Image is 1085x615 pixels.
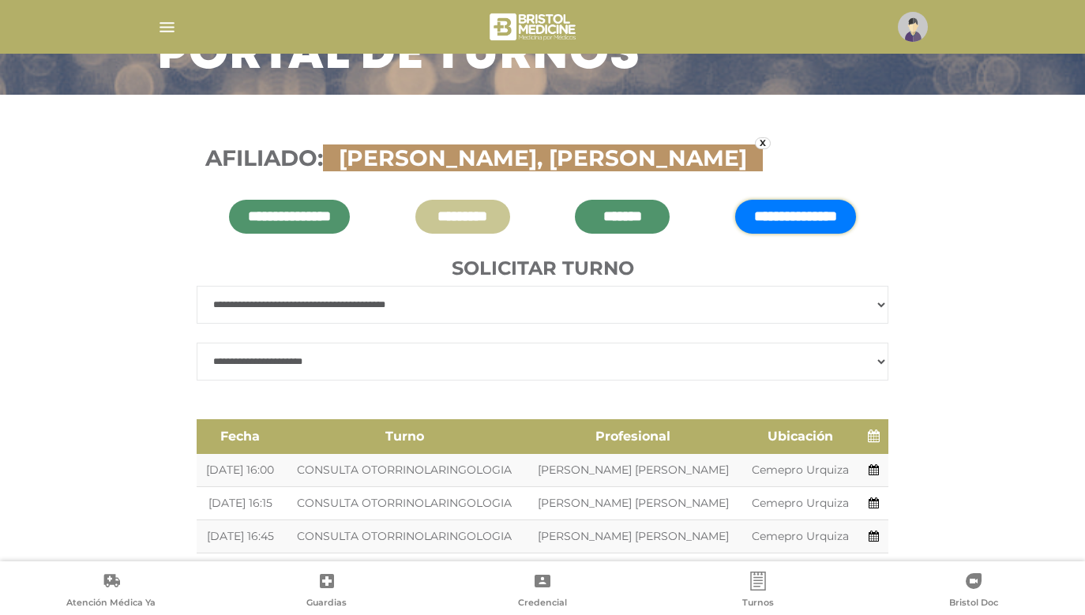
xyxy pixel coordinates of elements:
[869,496,879,510] a: Agendar turno
[331,144,755,171] span: [PERSON_NAME], [PERSON_NAME]
[525,487,741,520] td: [PERSON_NAME] [PERSON_NAME]
[284,520,525,553] td: CONSULTA OTORRINOLARINGOLOGIA
[157,17,177,37] img: Cober_menu-lines-white.svg
[197,487,284,520] td: [DATE] 16:15
[205,145,880,172] h3: Afiliado:
[741,487,859,520] td: Cemepro Urquiza
[518,597,567,611] span: Credencial
[742,597,774,611] span: Turnos
[869,463,879,477] a: Agendar turno
[651,572,866,612] a: Turnos
[197,454,284,487] td: [DATE] 16:00
[741,454,859,487] td: Cemepro Urquiza
[434,572,650,612] a: Credencial
[306,597,347,611] span: Guardias
[284,419,525,454] th: Turno
[869,529,879,543] a: Agendar turno
[3,572,219,612] a: Atención Médica Ya
[525,454,741,487] td: [PERSON_NAME] [PERSON_NAME]
[487,8,581,46] img: bristol-medicine-blanco.png
[525,419,741,454] th: Profesional
[197,520,284,553] td: [DATE] 16:45
[284,487,525,520] td: CONSULTA OTORRINOLARINGOLOGIA
[157,35,640,76] h3: Portal de turnos
[741,520,859,553] td: Cemepro Urquiza
[741,419,859,454] th: Ubicación
[284,454,525,487] td: CONSULTA OTORRINOLARINGOLOGIA
[949,597,998,611] span: Bristol Doc
[197,257,888,280] h4: Solicitar turno
[197,419,284,454] th: Fecha
[66,597,156,611] span: Atención Médica Ya
[898,12,928,42] img: profile-placeholder.svg
[219,572,434,612] a: Guardias
[755,137,771,149] a: x
[866,572,1082,612] a: Bristol Doc
[525,520,741,553] td: [PERSON_NAME] [PERSON_NAME]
